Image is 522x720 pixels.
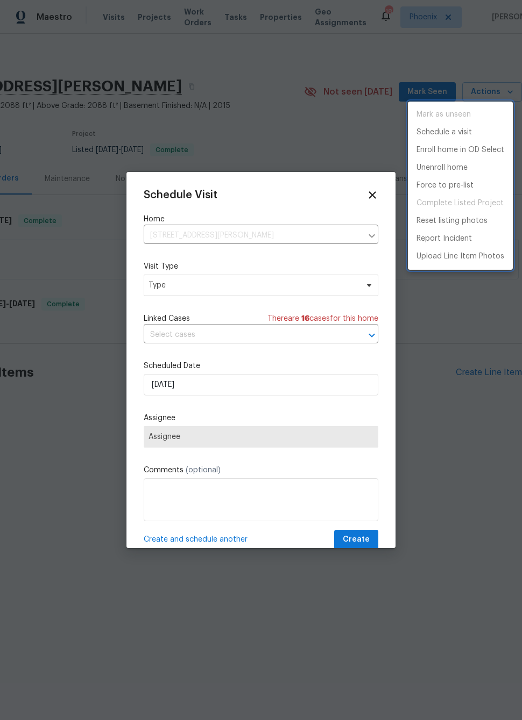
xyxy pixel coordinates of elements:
[417,145,504,156] p: Enroll home in OD Select
[417,162,468,174] p: Unenroll home
[408,195,513,212] span: Project is already completed
[417,215,488,227] p: Reset listing photos
[417,251,504,262] p: Upload Line Item Photos
[417,127,472,138] p: Schedule a visit
[417,180,474,191] p: Force to pre-list
[417,233,472,244] p: Report Incident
